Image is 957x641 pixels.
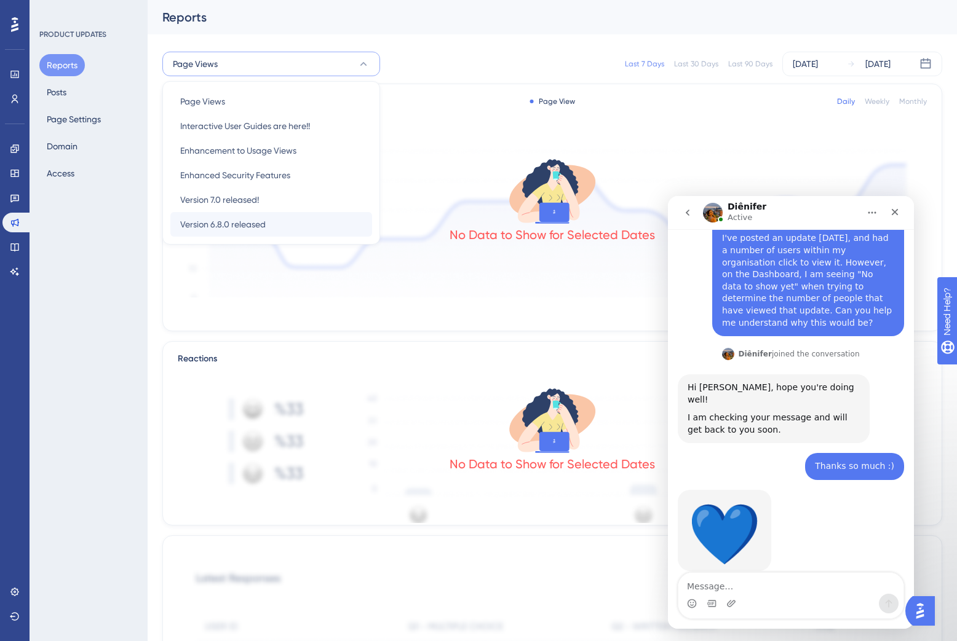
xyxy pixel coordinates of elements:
[39,162,82,184] button: Access
[170,114,372,138] button: Interactive User Guides are here!!
[173,57,218,71] span: Page Views
[39,108,108,130] button: Page Settings
[39,135,85,157] button: Domain
[728,59,772,69] div: Last 90 Days
[162,52,380,76] button: Page Views
[180,217,266,232] span: Version 6.8.0 released
[170,163,372,187] button: Enhanced Security Features
[178,352,927,366] div: Reactions
[674,59,718,69] div: Last 30 Days
[450,226,655,243] div: No Data to Show for Selected Dates
[39,54,85,76] button: Reports
[170,89,372,114] button: Page Views
[180,143,296,158] span: Enhancement to Usage Views
[530,96,575,106] div: Page View
[162,9,911,26] div: Reports
[450,455,655,473] div: No Data to Show for Selected Dates
[899,96,927,106] div: Monthly
[625,59,664,69] div: Last 7 Days
[837,96,855,106] div: Daily
[905,592,942,629] iframe: UserGuiding AI Assistant Launcher
[865,57,891,71] div: [DATE]
[180,94,225,109] span: Page Views
[170,212,372,237] button: Version 6.8.0 released
[170,187,372,212] button: Version 7.0 released!
[29,3,77,18] span: Need Help?
[180,192,259,207] span: Version 7.0 released!
[39,29,106,39] div: PRODUCT UPDATES
[180,168,290,183] span: Enhanced Security Features
[170,138,372,163] button: Enhancement to Usage Views
[865,96,889,106] div: Weekly
[793,57,818,71] div: [DATE]
[180,119,310,133] span: Interactive User Guides are here!!
[39,81,74,103] button: Posts
[668,196,914,629] iframe: Intercom live chat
